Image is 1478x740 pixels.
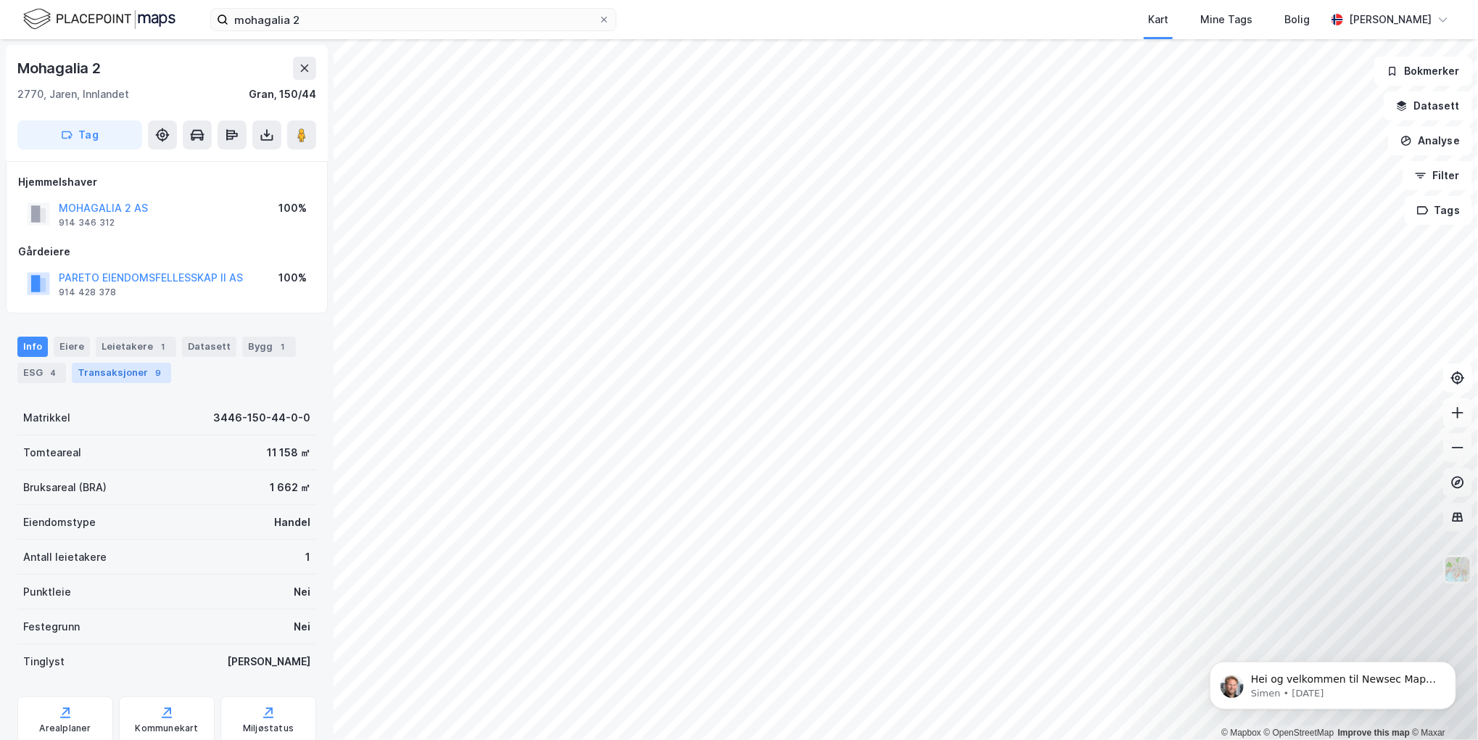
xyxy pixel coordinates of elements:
div: Bruksareal (BRA) [23,479,107,496]
div: Tinglyst [23,653,65,670]
div: Antall leietakere [23,548,107,566]
button: Bokmerker [1374,57,1472,86]
input: Søk på adresse, matrikkel, gårdeiere, leietakere eller personer [228,9,598,30]
div: 914 346 312 [59,217,115,229]
div: 914 428 378 [59,287,116,298]
div: Handel [274,514,310,531]
a: OpenStreetMap [1264,728,1334,738]
div: 1 [305,548,310,566]
div: Tomteareal [23,444,81,461]
div: Punktleie [23,583,71,601]
div: [PERSON_NAME] [227,653,310,670]
div: 4 [46,366,60,380]
div: 3446-150-44-0-0 [213,409,310,427]
div: 9 [151,366,165,380]
div: Leietakere [96,337,176,357]
div: 1 [276,340,290,354]
a: Improve this map [1338,728,1410,738]
button: Filter [1403,161,1472,190]
div: [PERSON_NAME] [1349,11,1432,28]
div: Nei [294,618,310,636]
iframe: Intercom notifications message [1188,631,1478,733]
button: Tag [17,120,142,149]
div: Eiere [54,337,90,357]
div: Festegrunn [23,618,80,636]
div: Matrikkel [23,409,70,427]
img: Z [1444,556,1471,583]
div: Gårdeiere [18,243,315,260]
div: Kommunekart [135,723,198,734]
div: 2770, Jaren, Innlandet [17,86,129,103]
div: Bolig [1284,11,1310,28]
div: Hjemmelshaver [18,173,315,191]
div: Miljøstatus [243,723,294,734]
button: Datasett [1384,91,1472,120]
div: Info [17,337,48,357]
button: Analyse [1388,126,1472,155]
div: 11 158 ㎡ [267,444,310,461]
div: Eiendomstype [23,514,96,531]
div: 1 662 ㎡ [270,479,310,496]
div: 1 [156,340,170,354]
div: Arealplaner [39,723,91,734]
button: Tags [1405,196,1472,225]
a: Mapbox [1221,728,1261,738]
div: 100% [278,200,307,217]
div: Nei [294,583,310,601]
div: ESG [17,363,66,383]
div: Gran, 150/44 [249,86,316,103]
div: Kart [1148,11,1168,28]
div: Mohagalia 2 [17,57,104,80]
div: Mine Tags [1200,11,1252,28]
div: Datasett [182,337,236,357]
div: Transaksjoner [72,363,171,383]
div: 100% [278,269,307,287]
img: logo.f888ab2527a4732fd821a326f86c7f29.svg [23,7,176,32]
div: Bygg [242,337,296,357]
